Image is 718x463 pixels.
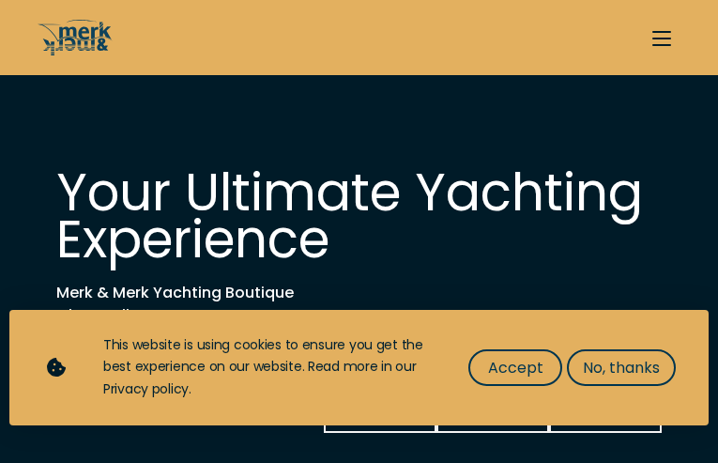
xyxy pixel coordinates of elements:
[56,169,662,263] h1: Your Ultimate Yachting Experience
[488,356,543,379] span: Accept
[567,349,676,386] button: No, thanks
[56,282,662,349] h2: Merk & Merk Yachting Boutique - buy, sell & manage new and pre-owned luxury yachts
[583,356,660,379] span: No, thanks
[103,334,431,401] div: This website is using cookies to ensure you get the best experience on our website. Read more in ...
[103,379,189,398] a: Privacy policy
[468,349,562,386] button: Accept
